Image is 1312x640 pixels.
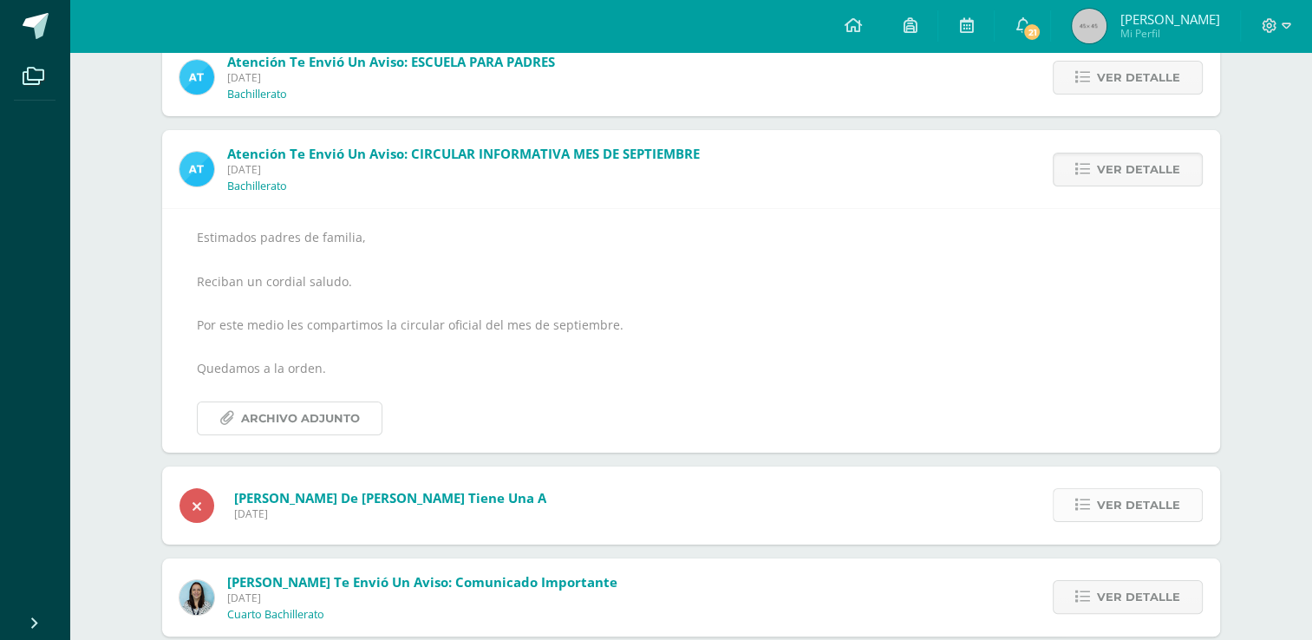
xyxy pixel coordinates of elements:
span: [PERSON_NAME] [1119,10,1219,28]
span: Ver detalle [1097,153,1180,186]
span: 21 [1022,23,1041,42]
span: [DATE] [227,591,617,605]
img: aed16db0a88ebd6752f21681ad1200a1.png [180,580,214,615]
p: Cuarto Bachillerato [227,608,324,622]
span: Atención te envió un aviso: CIRCULAR INFORMATIVA MES DE SEPTIEMBRE [227,145,700,162]
span: Ver detalle [1097,581,1180,613]
img: 9fc725f787f6a993fc92a288b7a8b70c.png [180,60,214,95]
span: Archivo Adjunto [241,402,360,434]
span: Ver detalle [1097,489,1180,521]
p: Bachillerato [227,180,287,193]
span: Mi Perfil [1119,26,1219,41]
span: [PERSON_NAME] te envió un aviso: Comunicado importante [227,573,617,591]
span: Ver detalle [1097,62,1180,94]
img: 45x45 [1072,9,1106,43]
span: [PERSON_NAME] de [PERSON_NAME] tiene una A [234,489,546,506]
span: [DATE] [227,162,700,177]
span: Atención te envió un aviso: ESCUELA PARA PADRES [227,53,555,70]
a: Archivo Adjunto [197,402,382,435]
img: 9fc725f787f6a993fc92a288b7a8b70c.png [180,152,214,186]
span: [DATE] [234,506,546,521]
div: Estimados padres de familia, Reciban un cordial saludo. Por este medio les compartimos la circula... [197,226,1185,435]
span: [DATE] [227,70,555,85]
p: Bachillerato [227,88,287,101]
